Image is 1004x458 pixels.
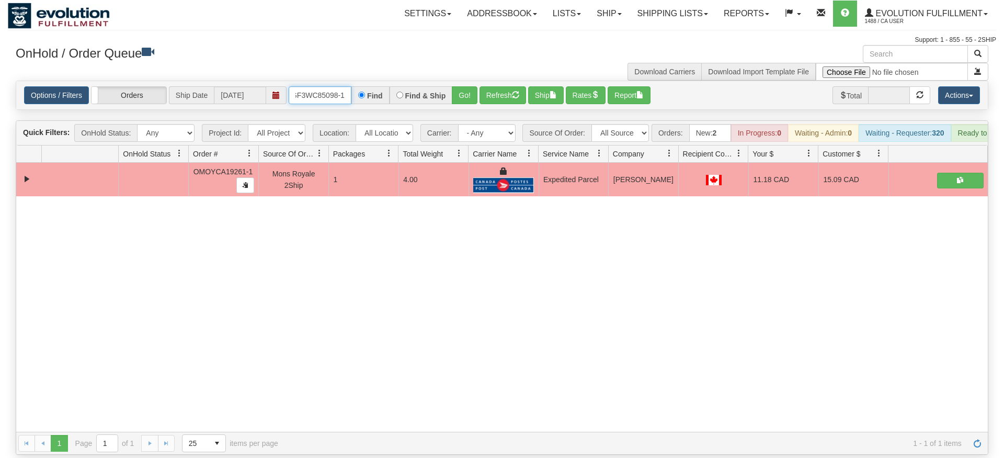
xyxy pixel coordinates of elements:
[608,86,651,104] button: Report
[450,144,468,162] a: Total Weight filter column settings
[20,173,33,186] a: Collapse
[97,435,118,452] input: Page 1
[520,144,538,162] a: Carrier Name filter column settings
[193,167,253,176] span: OMOYCA19261-1
[543,149,589,159] span: Service Name
[264,168,324,192] div: Mons Royale 2Ship
[969,435,986,452] a: Refresh
[589,1,629,27] a: Ship
[713,129,717,137] strong: 2
[823,149,860,159] span: Customer $
[652,124,689,142] span: Orders:
[473,177,534,193] img: Canada Post
[8,36,996,44] div: Support: 1 - 855 - 55 - 2SHIP
[333,175,337,184] span: 1
[123,149,170,159] span: OnHold Status
[545,1,589,27] a: Lists
[92,87,166,104] label: Orders
[865,16,943,27] span: 1488 / CA User
[452,86,477,104] button: Go!
[566,86,606,104] button: Rates
[313,124,356,142] span: Location:
[380,144,398,162] a: Packages filter column settings
[752,149,773,159] span: Your $
[182,434,226,452] span: Page sizes drop down
[818,163,888,196] td: 15.09 CAD
[241,144,258,162] a: Order # filter column settings
[311,144,328,162] a: Source Of Order filter column settings
[480,86,526,104] button: Refresh
[590,144,608,162] a: Service Name filter column settings
[539,163,609,196] td: Expedited Parcel
[938,86,980,104] button: Actions
[716,1,777,27] a: Reports
[613,149,644,159] span: Company
[75,434,134,452] span: Page of 1
[193,149,218,159] span: Order #
[730,144,748,162] a: Recipient Country filter column settings
[293,439,962,448] span: 1 - 1 of 1 items
[24,86,89,104] a: Options / Filters
[848,129,852,137] strong: 0
[967,45,988,63] button: Search
[660,144,678,162] a: Company filter column settings
[289,86,351,104] input: Order #
[800,144,818,162] a: Your $ filter column settings
[333,149,365,159] span: Packages
[403,149,443,159] span: Total Weight
[405,92,446,99] label: Find & Ship
[708,68,809,76] a: Download Import Template File
[367,92,383,99] label: Find
[8,3,110,29] img: logo1488.jpg
[706,175,722,185] img: CA
[816,63,968,81] input: Import
[832,86,869,104] span: Total
[189,438,202,449] span: 25
[689,124,731,142] div: New:
[748,163,818,196] td: 11.18 CAD
[403,175,417,184] span: 4.00
[16,121,988,146] div: grid toolbar
[51,435,67,452] span: Page 1
[396,1,459,27] a: Settings
[873,9,983,18] span: Evolution Fulfillment
[473,149,517,159] span: Carrier Name
[522,124,591,142] span: Source Of Order:
[608,163,678,196] td: [PERSON_NAME]
[263,149,315,159] span: Source Of Order
[630,1,716,27] a: Shipping lists
[683,149,735,159] span: Recipient Country
[16,45,494,60] h3: OnHold / Order Queue
[731,124,788,142] div: In Progress:
[788,124,859,142] div: Waiting - Admin:
[170,144,188,162] a: OnHold Status filter column settings
[23,127,70,138] label: Quick Filters:
[420,124,458,142] span: Carrier:
[169,86,214,104] span: Ship Date
[202,124,248,142] span: Project Id:
[863,45,968,63] input: Search
[857,1,996,27] a: Evolution Fulfillment 1488 / CA User
[870,144,888,162] a: Customer $ filter column settings
[937,173,984,188] button: Shipping Documents
[182,434,278,452] span: items per page
[859,124,951,142] div: Waiting - Requester:
[74,124,137,142] span: OnHold Status:
[932,129,944,137] strong: 320
[634,68,695,76] a: Download Carriers
[209,435,225,452] span: select
[777,129,781,137] strong: 0
[459,1,545,27] a: Addressbook
[236,177,254,193] button: Copy to clipboard
[528,86,564,104] button: Ship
